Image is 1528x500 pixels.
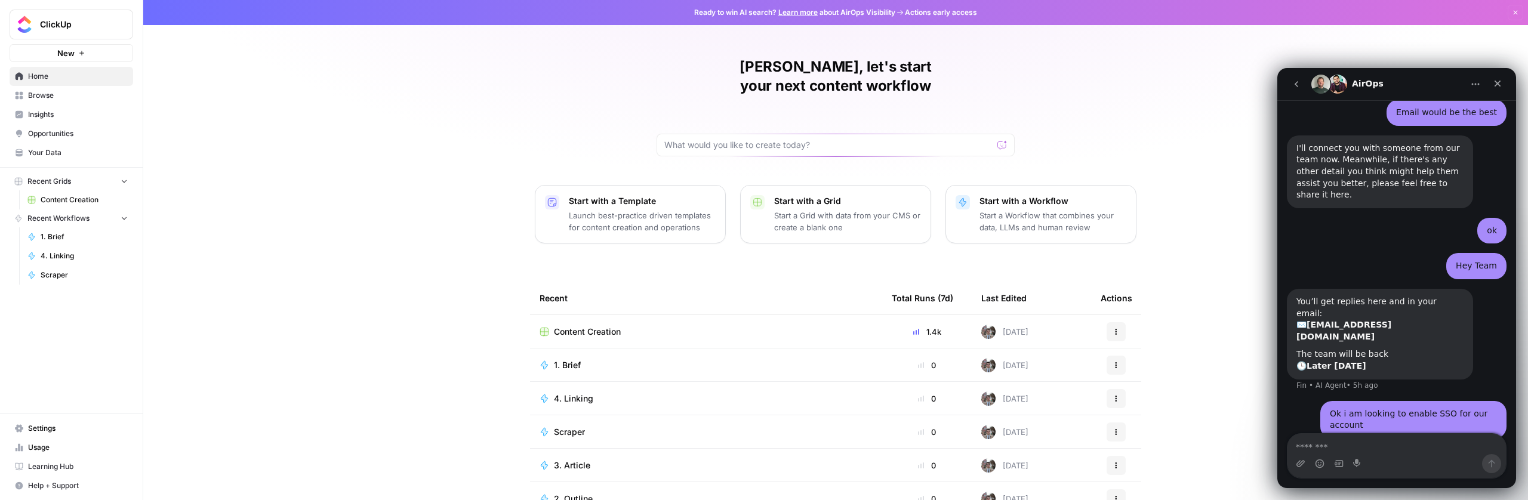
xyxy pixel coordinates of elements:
[10,86,133,105] a: Browse
[540,359,873,371] a: 1. Brief
[554,426,585,438] span: Scraper
[981,358,1028,372] div: [DATE]
[892,282,953,314] div: Total Runs (7d)
[28,128,128,139] span: Opportunities
[981,325,1028,339] div: [DATE]
[778,8,818,17] a: Learn more
[28,147,128,158] span: Your Data
[981,358,996,372] img: a2mlt6f1nb2jhzcjxsuraj5rj4vi
[554,393,593,405] span: 4. Linking
[10,10,133,39] button: Workspace: ClickUp
[22,227,133,246] a: 1. Brief
[554,359,581,371] span: 1. Brief
[774,195,921,207] p: Start with a Grid
[945,185,1136,243] button: Start with a WorkflowStart a Workflow that combines your data, LLMs and human review
[28,423,128,434] span: Settings
[892,393,962,405] div: 0
[10,419,133,438] a: Settings
[14,14,35,35] img: ClickUp Logo
[981,391,1028,406] div: [DATE]
[10,172,133,190] button: Recent Grids
[981,282,1027,314] div: Last Edited
[10,67,133,86] a: Home
[10,44,133,62] button: New
[540,459,873,471] a: 3. Article
[28,480,128,491] span: Help + Support
[22,266,133,285] a: Scraper
[28,442,128,453] span: Usage
[1101,282,1132,314] div: Actions
[892,326,962,338] div: 1.4k
[57,47,75,59] span: New
[892,359,962,371] div: 0
[10,105,133,124] a: Insights
[540,282,873,314] div: Recent
[664,139,993,151] input: What would you like to create today?
[569,195,716,207] p: Start with a Template
[27,176,71,187] span: Recent Grids
[981,425,996,439] img: a2mlt6f1nb2jhzcjxsuraj5rj4vi
[41,195,128,205] span: Content Creation
[28,461,128,472] span: Learning Hub
[535,185,726,243] button: Start with a TemplateLaunch best-practice driven templates for content creation and operations
[10,476,133,495] button: Help + Support
[27,213,90,224] span: Recent Workflows
[554,459,590,471] span: 3. Article
[28,90,128,101] span: Browse
[10,457,133,476] a: Learning Hub
[40,18,112,30] span: ClickUp
[694,7,895,18] span: Ready to win AI search? about AirOps Visibility
[10,124,133,143] a: Opportunities
[540,326,873,338] a: Content Creation
[981,425,1028,439] div: [DATE]
[10,209,133,227] button: Recent Workflows
[569,209,716,233] p: Launch best-practice driven templates for content creation and operations
[22,190,133,209] a: Content Creation
[905,7,977,18] span: Actions early access
[774,209,921,233] p: Start a Grid with data from your CMS or create a blank one
[540,393,873,405] a: 4. Linking
[22,246,133,266] a: 4. Linking
[41,270,128,280] span: Scraper
[657,57,1015,95] h1: [PERSON_NAME], let's start your next content workflow
[540,426,873,438] a: Scraper
[28,71,128,82] span: Home
[10,143,133,162] a: Your Data
[981,325,996,339] img: a2mlt6f1nb2jhzcjxsuraj5rj4vi
[981,458,1028,473] div: [DATE]
[554,326,621,338] span: Content Creation
[28,109,128,120] span: Insights
[740,185,931,243] button: Start with a GridStart a Grid with data from your CMS or create a blank one
[981,391,996,406] img: a2mlt6f1nb2jhzcjxsuraj5rj4vi
[979,195,1126,207] p: Start with a Workflow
